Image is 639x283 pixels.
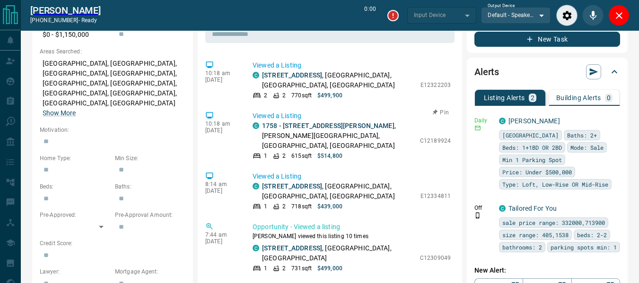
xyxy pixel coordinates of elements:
[420,254,451,262] p: C12309049
[474,125,481,131] svg: Email
[317,152,342,160] p: $514,800
[582,5,604,26] div: Mute
[40,211,110,219] p: Pre-Approved:
[484,94,525,101] p: Listing Alerts
[488,3,515,9] label: Output Device
[499,118,506,124] div: condos.ca
[253,72,259,78] div: condos.ca
[115,154,185,163] p: Min Size:
[40,27,110,43] p: $0 - $1,150,000
[474,60,620,83] div: Alerts
[364,5,376,26] p: 0:00
[264,202,267,211] p: 1
[30,5,101,16] a: [PERSON_NAME]
[262,182,322,190] a: [STREET_ADDRESS]
[427,108,455,117] button: Pin
[481,7,551,23] div: Default - Speakers (Realtek(R) Audio)
[264,152,267,160] p: 1
[502,130,559,140] span: [GEOGRAPHIC_DATA]
[81,17,97,24] span: ready
[205,238,238,245] p: [DATE]
[502,242,542,252] span: bathrooms: 2
[262,243,415,263] p: , [GEOGRAPHIC_DATA], [GEOGRAPHIC_DATA]
[508,205,557,212] a: Tailored For You
[282,202,286,211] p: 2
[253,183,259,189] div: condos.ca
[205,77,238,83] p: [DATE]
[291,202,312,211] p: 718 sqft
[474,116,493,125] p: Daily
[607,94,611,101] p: 0
[115,267,185,276] p: Mortgage Agent:
[262,70,416,90] p: , [GEOGRAPHIC_DATA], [GEOGRAPHIC_DATA], [GEOGRAPHIC_DATA]
[282,91,286,100] p: 2
[508,117,560,125] a: [PERSON_NAME]
[40,126,185,134] p: Motivation:
[205,188,238,194] p: [DATE]
[474,266,620,275] p: New Alert:
[262,244,322,252] a: [STREET_ADDRESS]
[608,5,630,26] div: Close
[115,182,185,191] p: Baths:
[205,120,238,127] p: 10:18 am
[282,152,286,160] p: 2
[502,143,562,152] span: Beds: 1+1BD OR 2BD
[205,127,238,134] p: [DATE]
[40,239,185,248] p: Credit Score:
[291,91,312,100] p: 770 sqft
[420,137,451,145] p: C12189924
[502,180,608,189] span: Type: Loft, Low-Rise OR Mid-Rise
[291,264,312,273] p: 731 sqft
[570,143,604,152] span: Mode: Sale
[40,154,110,163] p: Home Type:
[253,232,451,240] p: [PERSON_NAME] viewed this listing 10 times
[115,211,185,219] p: Pre-Approval Amount:
[262,121,415,151] p: , [PERSON_NAME][GEOGRAPHIC_DATA], [GEOGRAPHIC_DATA], [GEOGRAPHIC_DATA]
[40,267,110,276] p: Lawyer:
[474,204,493,212] p: Off
[474,32,620,47] button: New Task
[262,181,416,201] p: , [GEOGRAPHIC_DATA], [GEOGRAPHIC_DATA], [GEOGRAPHIC_DATA]
[317,264,342,273] p: $499,000
[317,202,342,211] p: $439,000
[30,16,101,25] p: [PHONE_NUMBER] -
[531,94,534,101] p: 2
[262,71,322,79] a: [STREET_ADDRESS]
[317,91,342,100] p: $499,900
[253,172,451,181] p: Viewed a Listing
[264,91,267,100] p: 2
[253,60,451,70] p: Viewed a Listing
[40,47,185,56] p: Areas Searched:
[474,212,481,219] svg: Push Notification Only
[474,64,499,79] h2: Alerts
[253,222,451,232] p: Opportunity - Viewed a listing
[264,264,267,273] p: 1
[551,242,617,252] span: parking spots min: 1
[502,155,562,164] span: Min 1 Parking Spot
[40,56,185,121] p: [GEOGRAPHIC_DATA], [GEOGRAPHIC_DATA], [GEOGRAPHIC_DATA], [GEOGRAPHIC_DATA], [GEOGRAPHIC_DATA], [G...
[262,122,394,129] a: 1758 - [STREET_ADDRESS][PERSON_NAME]
[502,167,572,177] span: Price: Under $500,000
[420,192,451,200] p: E12334811
[282,264,286,273] p: 2
[253,122,259,129] div: condos.ca
[253,111,451,121] p: Viewed a Listing
[556,5,578,26] div: Audio Settings
[205,181,238,188] p: 8:14 am
[502,218,605,227] span: sale price range: 332000,713900
[556,94,601,101] p: Building Alerts
[205,70,238,77] p: 10:18 am
[43,108,76,118] button: Show More
[577,230,607,240] span: beds: 2-2
[502,230,569,240] span: size range: 405,1538
[420,81,451,89] p: E12322203
[253,245,259,251] div: condos.ca
[40,182,110,191] p: Beds:
[499,205,506,212] div: condos.ca
[205,232,238,238] p: 7:44 am
[567,130,597,140] span: Baths: 2+
[291,152,312,160] p: 615 sqft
